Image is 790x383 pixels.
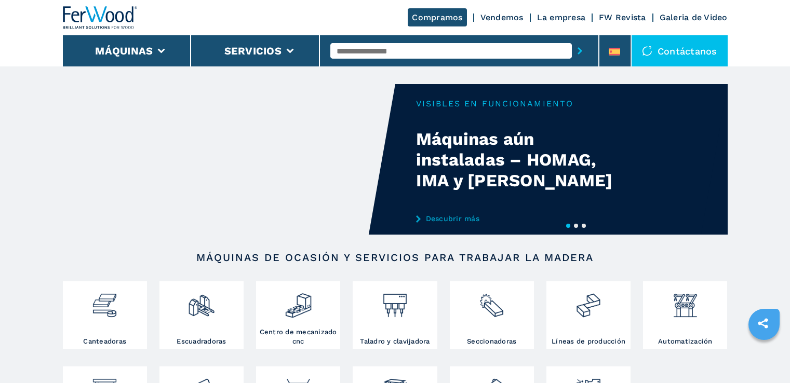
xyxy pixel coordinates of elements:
a: Escuadradoras [159,281,244,349]
a: Compramos [408,8,466,26]
div: Contáctanos [632,35,728,66]
img: sezionatrici_2.png [478,284,505,319]
button: Máquinas [95,45,153,57]
a: Centro de mecanizado cnc [256,281,340,349]
button: 1 [566,224,570,228]
img: automazione.png [672,284,699,319]
h3: Centro de mecanizado cnc [259,327,338,346]
h2: Máquinas de ocasión y servicios para trabajar la madera [96,251,694,264]
h3: Seccionadoras [467,337,516,346]
a: Descubrir más [416,214,620,223]
h3: Escuadradoras [177,337,226,346]
a: Líneas de producción [546,281,631,349]
a: La empresa [537,12,586,22]
h3: Taladro y clavijadora [360,337,430,346]
button: submit-button [572,39,588,63]
a: Taladro y clavijadora [353,281,437,349]
h3: Canteadoras [83,337,126,346]
video: Your browser does not support the video tag. [63,84,395,235]
img: foratrici_inseritrici_2.png [381,284,409,319]
h3: Líneas de producción [552,337,625,346]
a: Automatización [643,281,727,349]
img: Ferwood [63,6,138,29]
a: Seccionadoras [450,281,534,349]
button: 2 [574,224,578,228]
button: 3 [582,224,586,228]
img: linee_di_produzione_2.png [574,284,602,319]
a: sharethis [750,310,776,336]
img: squadratrici_2.png [188,284,215,319]
a: FW Revista [599,12,646,22]
a: Canteadoras [63,281,147,349]
a: Vendemos [480,12,524,22]
img: Contáctanos [642,46,652,56]
button: Servicios [224,45,282,57]
h3: Automatización [658,337,713,346]
a: Galeria de Video [660,12,728,22]
iframe: Chat [746,336,782,375]
img: centro_di_lavoro_cnc_2.png [285,284,312,319]
img: bordatrici_1.png [91,284,118,319]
